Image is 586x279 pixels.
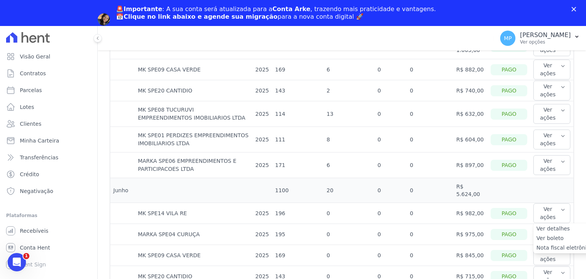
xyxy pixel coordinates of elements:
[407,245,453,266] td: 0
[20,70,46,77] span: Contratos
[135,80,252,101] td: MK SPE20 CANTIDIO
[324,203,374,224] td: 0
[324,80,374,101] td: 2
[3,183,94,199] a: Negativação
[453,59,488,80] td: R$ 882,00
[20,103,34,111] span: Lotes
[533,130,570,149] button: Ver ações
[324,101,374,127] td: 13
[494,28,586,49] button: MP [PERSON_NAME] Ver opções
[407,59,453,80] td: 0
[533,81,570,101] button: Ver ações
[520,31,571,39] p: [PERSON_NAME]
[324,127,374,152] td: 8
[491,250,527,261] div: Pago
[533,203,570,223] button: Ver ações
[453,245,488,266] td: R$ 845,00
[3,83,94,98] a: Parcelas
[3,133,94,148] a: Minha Carteira
[98,13,110,26] img: Profile image for Adriane
[533,60,570,79] button: Ver ações
[20,244,50,251] span: Conta Hent
[3,167,94,182] a: Crédito
[116,5,162,13] b: 🚨Importante
[252,127,272,152] td: 2025
[491,208,527,219] div: Pago
[520,39,571,45] p: Ver opções
[491,85,527,96] div: Pago
[491,109,527,120] div: Pago
[20,187,53,195] span: Negativação
[407,101,453,127] td: 0
[252,152,272,178] td: 2025
[375,101,407,127] td: 0
[272,245,324,266] td: 169
[375,59,407,80] td: 0
[135,245,252,266] td: MK SPE09 CASA VERDE
[324,59,374,80] td: 6
[324,224,374,245] td: 0
[20,86,42,94] span: Parcelas
[491,229,527,240] div: Pago
[453,152,488,178] td: R$ 897,00
[272,101,324,127] td: 114
[20,137,59,144] span: Minha Carteira
[375,152,407,178] td: 0
[407,152,453,178] td: 0
[453,80,488,101] td: R$ 740,00
[135,59,252,80] td: MK SPE09 CASA VERDE
[252,203,272,224] td: 2025
[453,224,488,245] td: R$ 975,00
[453,101,488,127] td: R$ 632,00
[272,178,324,203] td: 1100
[407,80,453,101] td: 0
[20,53,50,60] span: Visão Geral
[3,240,94,255] a: Conta Hent
[252,101,272,127] td: 2025
[533,104,570,124] button: Ver ações
[135,224,252,245] td: MARKA SPE04 CURUÇA
[135,203,252,224] td: MK SPE14 VILA RE
[272,5,310,13] b: Conta Arke
[491,134,527,145] div: Pago
[324,245,374,266] td: 0
[533,155,570,175] button: Ver ações
[20,170,39,178] span: Crédito
[3,150,94,165] a: Transferências
[135,152,252,178] td: MARKA SPE06 EMPREENDIMENTOS E PARTICIPACOES LTDA
[407,127,453,152] td: 0
[375,178,407,203] td: 0
[324,178,374,203] td: 20
[252,80,272,101] td: 2025
[491,64,527,75] div: Pago
[407,203,453,224] td: 0
[272,224,324,245] td: 195
[533,245,570,265] button: Ver ações
[124,13,278,20] b: Clique no link abaixo e agende sua migração
[375,203,407,224] td: 0
[135,127,252,152] td: MK SPE01 PERDIZES EMPREENDIMENTOS IMOBILIARIOS LTDA
[116,5,436,21] div: : A sua conta será atualizada para a , trazendo mais praticidade e vantagens. 📅 para a nova conta...
[20,120,41,128] span: Clientes
[3,49,94,64] a: Visão Geral
[375,245,407,266] td: 0
[272,152,324,178] td: 171
[110,178,135,203] td: Junho
[135,101,252,127] td: MK SPE08 TUCURUVI EMPREENDIMENTOS IMOBILIARIOS LTDA
[453,203,488,224] td: R$ 982,00
[572,7,579,11] div: Fechar
[491,160,527,171] div: Pago
[23,253,29,259] span: 1
[324,152,374,178] td: 6
[375,224,407,245] td: 0
[504,36,512,41] span: MP
[20,227,48,235] span: Recebíveis
[252,245,272,266] td: 2025
[252,59,272,80] td: 2025
[272,80,324,101] td: 143
[375,127,407,152] td: 0
[3,116,94,131] a: Clientes
[453,127,488,152] td: R$ 604,00
[407,224,453,245] td: 0
[375,80,407,101] td: 0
